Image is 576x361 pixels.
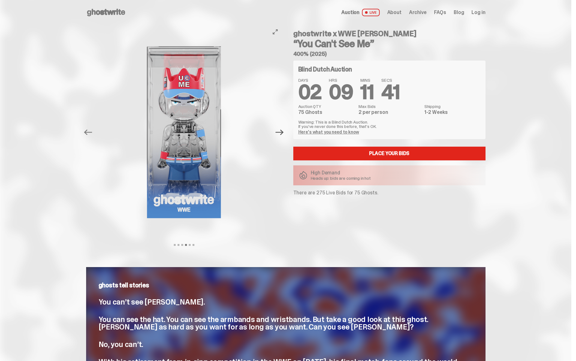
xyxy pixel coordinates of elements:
[381,78,400,82] span: SECS
[329,79,353,105] span: 09
[189,244,191,246] button: View slide 5
[311,170,371,175] p: High Demand
[298,79,322,105] span: 02
[99,297,205,307] span: You can’t see [PERSON_NAME].
[99,339,144,349] span: No, you can’t.
[293,147,486,160] a: Place your Bids
[174,244,176,246] button: View slide 1
[81,125,95,139] button: Previous
[359,104,420,109] dt: Max Bids
[273,125,287,139] button: Next
[178,244,179,246] button: View slide 2
[362,9,380,16] span: LIVE
[293,51,486,57] h5: 400% (2025)
[359,110,420,115] dd: 2 per person
[409,10,427,15] a: Archive
[298,110,355,115] dd: 75 Ghosts
[454,10,464,15] a: Blog
[298,66,352,72] h4: Blind Dutch Auction
[341,9,379,16] a: Auction LIVE
[293,190,486,195] p: There are 275 Live Bids for 75 Ghosts.
[185,244,187,246] button: View slide 4
[298,78,322,82] span: DAYS
[293,30,486,37] h4: ghostwrite x WWE [PERSON_NAME]
[99,315,428,332] span: You can see the hat. You can see the armbands and wristbands. But take a good look at this ghost....
[271,28,279,36] button: View full-screen
[434,10,446,15] a: FAQs
[193,244,194,246] button: View slide 6
[341,10,359,15] span: Auction
[311,176,371,180] p: Heads up: bids are coming in hot
[298,120,481,129] p: Warning: This is a Blind Dutch Auction. If you’ve never done this before, that’s OK.
[424,104,481,109] dt: Shipping
[360,79,374,105] span: 11
[298,129,359,135] a: Here's what you need to know
[329,78,353,82] span: HRS
[98,25,270,240] img: John_Cena_Hero_9.png
[360,78,374,82] span: MINS
[424,110,481,115] dd: 1-2 Weeks
[471,10,485,15] a: Log in
[293,39,486,49] h3: “You Can't See Me”
[298,104,355,109] dt: Auction QTY
[381,79,400,105] span: 41
[99,282,473,288] p: ghosts tell stories
[181,244,183,246] button: View slide 3
[387,10,402,15] a: About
